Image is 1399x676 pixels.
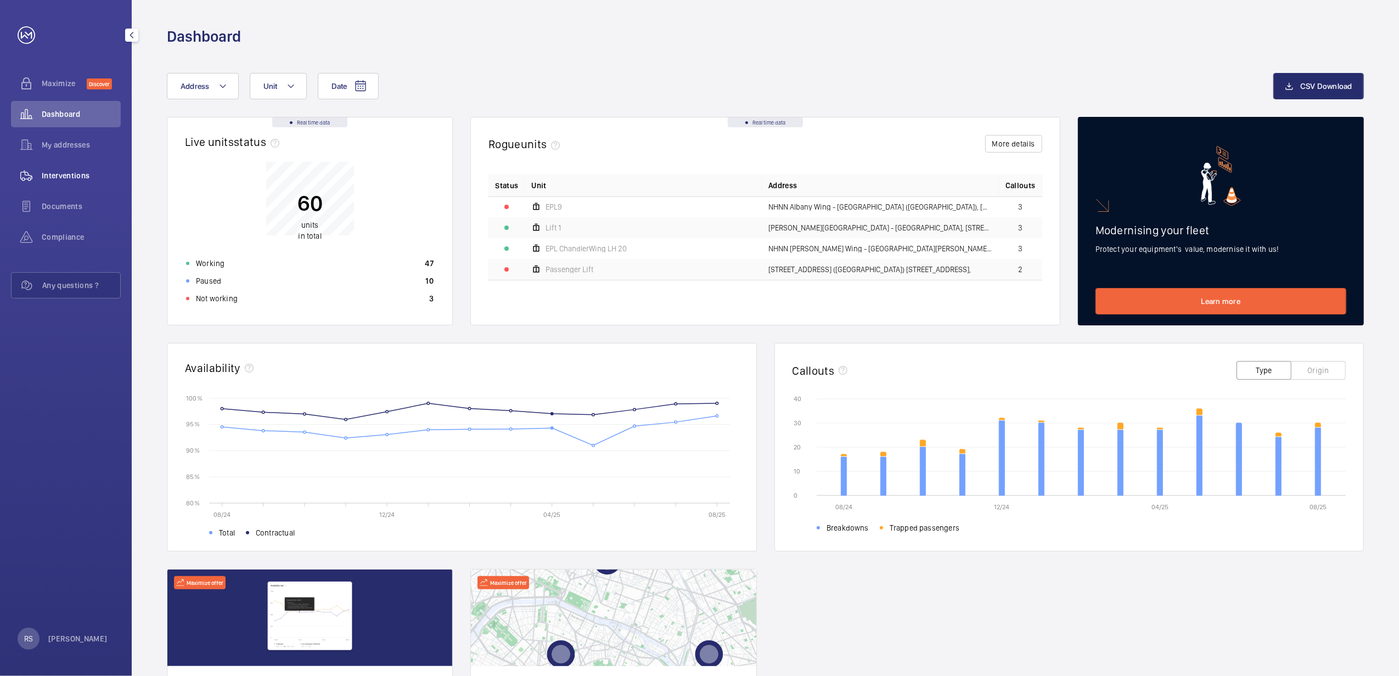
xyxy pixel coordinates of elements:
text: 08/24 [213,511,231,519]
span: Maximize [42,78,87,89]
img: marketing-card.svg [1201,146,1241,206]
span: NHNN Albany Wing - [GEOGRAPHIC_DATA] ([GEOGRAPHIC_DATA]), [GEOGRAPHIC_DATA], [768,203,992,211]
span: Compliance [42,232,121,243]
span: Dashboard [42,109,121,120]
span: [PERSON_NAME][GEOGRAPHIC_DATA] - [GEOGRAPHIC_DATA], [STREET_ADDRESS][PERSON_NAME], [768,224,992,232]
p: 47 [425,258,434,269]
p: Not working [196,293,238,304]
text: 08/25 [709,511,726,519]
text: 0 [794,492,797,499]
p: Protect your equipment's value, modernise it with us! [1095,244,1346,255]
p: 10 [426,275,434,286]
text: 90 % [186,447,200,454]
button: Date [318,73,379,99]
span: Callouts [1005,180,1036,191]
span: CSV Download [1300,82,1352,91]
span: Breakdowns [827,522,869,533]
p: Status [495,180,518,191]
span: Documents [42,201,121,212]
span: Any questions ? [42,280,120,291]
p: RS [24,633,33,644]
text: 12/24 [379,511,395,519]
span: Lift 1 [546,224,561,232]
text: 20 [794,443,801,451]
button: Unit [250,73,307,99]
span: Unit [531,180,546,191]
p: 60 [297,190,323,217]
span: Address [181,82,210,91]
span: Discover [87,78,112,89]
text: 80 % [186,499,200,506]
div: Real time data [272,117,347,127]
span: Interventions [42,170,121,181]
span: Date [332,82,347,91]
span: [STREET_ADDRESS] ([GEOGRAPHIC_DATA]) [STREET_ADDRESS], [768,266,971,273]
h2: Rogue [488,137,564,151]
span: EPL9 [546,203,562,211]
button: Origin [1291,361,1346,380]
span: Contractual [256,527,295,538]
span: Address [768,180,797,191]
p: [PERSON_NAME] [48,633,108,644]
h2: Live units [185,135,284,149]
text: 95 % [186,420,200,428]
text: 85 % [186,473,200,481]
text: 10 [794,467,800,475]
button: Address [167,73,239,99]
span: 3 [1018,245,1022,252]
p: in total [297,220,323,242]
text: 40 [794,395,801,403]
text: 08/25 [1310,503,1327,511]
span: My addresses [42,139,121,150]
span: EPL ChandlerWing LH 20 [546,245,627,252]
h2: Availability [185,361,240,375]
span: units [521,137,565,151]
h2: Callouts [793,364,835,378]
span: 2 [1018,266,1022,273]
span: Passenger Lift [546,266,593,273]
h2: Modernising your fleet [1095,223,1346,237]
text: 04/25 [543,511,560,519]
button: More details [985,135,1042,153]
span: status [234,135,284,149]
p: Paused [196,275,221,286]
text: 100 % [186,394,203,402]
span: Unit [263,82,278,91]
div: Real time data [728,117,803,127]
div: Maximize offer [174,576,226,589]
button: CSV Download [1273,73,1364,99]
span: units [301,221,319,230]
p: Working [196,258,224,269]
text: 08/24 [835,503,852,511]
text: 30 [794,419,801,427]
text: 04/25 [1151,503,1168,511]
span: 3 [1018,224,1022,232]
span: Trapped passengers [889,522,959,533]
h1: Dashboard [167,26,241,47]
button: Type [1237,361,1291,380]
span: 3 [1018,203,1022,211]
p: 3 [429,293,434,304]
span: NHNN [PERSON_NAME] Wing - [GEOGRAPHIC_DATA][PERSON_NAME], [STREET_ADDRESS], [768,245,992,252]
div: Maximize offer [477,576,529,589]
text: 12/24 [994,503,1009,511]
a: Learn more [1095,288,1346,314]
span: Total [219,527,235,538]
